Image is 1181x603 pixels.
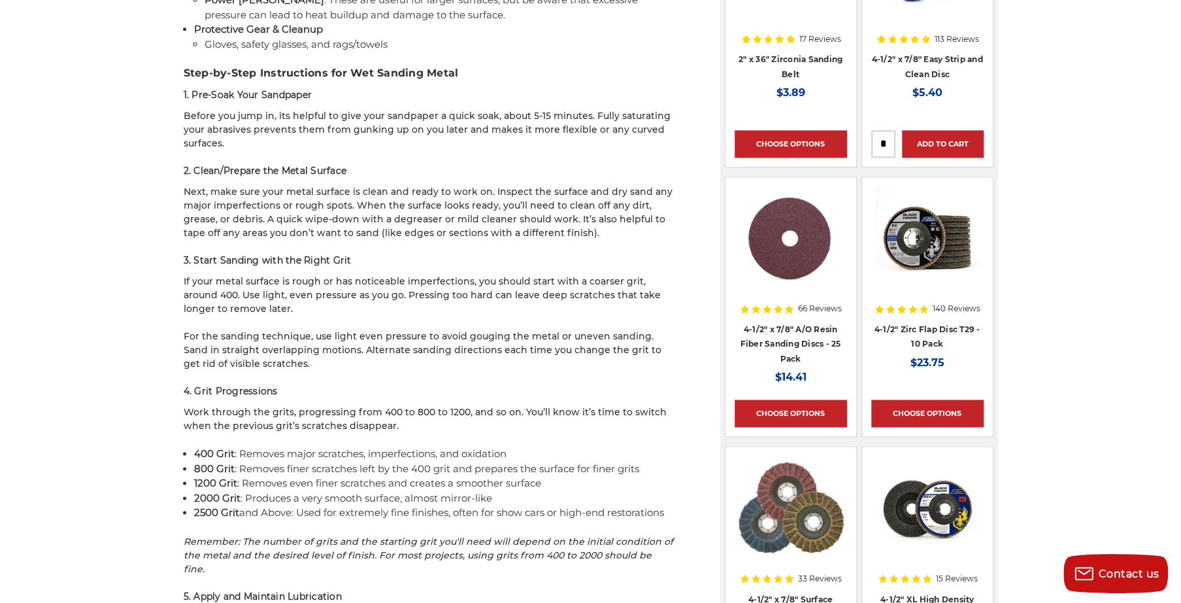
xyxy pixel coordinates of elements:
li: : Produces a very smooth surface, almost mirror-like [194,491,674,506]
p: Work through the grits, progressing from 400 to 800 to 1200, and so on. You’ll know it’s time to ... [184,405,674,433]
li: Gloves, safety glasses, and rags/towels [205,37,673,52]
img: 4-1/2" XL High Density Zirconia Flap Disc T29 [875,456,980,560]
a: Add to Cart [902,130,984,158]
span: 17 Reviews [799,35,841,43]
span: $5.40 [912,86,942,99]
p: Before you jump in, its helpful to give your sandpaper a quick soak, about 5-15 minutes. Fully sa... [184,109,674,150]
span: 140 Reviews [933,305,980,313]
img: Scotch brite flap discs [737,456,844,560]
li: : Removes even finer scratches and creates a smoother surface [194,476,674,491]
em: Remember: The number of grits and the starting grit you'll need will depend on the initial condit... [184,535,673,574]
span: $3.89 [776,86,805,99]
strong: 400 Grit [194,447,235,460]
strong: 2. Clean/Prepare the Metal Surface [184,165,347,177]
a: 4.5" Black Hawk Zirconia Flap Disc 10 Pack [871,186,984,299]
strong: 1200 Grit [194,477,237,489]
strong: 2000 Grit [194,492,241,504]
img: 4.5" Black Hawk Zirconia Flap Disc 10 Pack [875,186,980,291]
span: 66 Reviews [798,305,842,313]
img: 4.5 inch resin fiber disc [737,186,844,291]
h3: Step-by-Step Instructions for Wet Sanding Metal [184,65,674,81]
a: Scotch brite flap discs [735,456,847,568]
p: For the sanding technique, use light even pressure to avoid gouging the metal or uneven sanding. ... [184,330,674,371]
a: 4-1/2" x 7/8" Easy Strip and Clean Disc [872,54,983,79]
strong: Protective Gear & Cleanup [194,23,323,35]
a: Choose Options [735,130,847,158]
strong: 800 Grit [194,462,235,475]
a: 2" x 36" Zirconia Sanding Belt [739,54,842,79]
span: Contact us [1099,568,1159,580]
p: If your metal surface is rough or has noticeable imperfections, you should start with a coarser g... [184,275,674,316]
span: 15 Reviews [936,574,978,582]
a: 4-1/2" x 7/8" A/O Resin Fiber Sanding Discs - 25 Pack [740,324,841,364]
li: : Removes finer scratches left by the 400 grit and prepares the surface for finer grits [194,462,674,477]
span: 33 Reviews [798,574,842,582]
li: and Above: Used for extremely fine finishes, often for show cars or high-end restorations [194,506,674,521]
li: : Removes major scratches, imperfections, and oxidation [194,447,674,462]
button: Contact us [1063,554,1168,593]
span: 113 Reviews [935,35,979,43]
span: $23.75 [910,356,944,369]
strong: 2500 Grit [194,506,239,519]
strong: 5. Apply and Maintain Lubrication [184,590,342,602]
strong: 1. Pre-Soak Your Sandpaper [184,89,312,101]
a: 4-1/2" XL High Density Zirconia Flap Disc T29 [871,456,984,568]
a: Choose Options [735,400,847,427]
p: Next, make sure your metal surface is clean and ready to work on. Inspect the surface and dry san... [184,185,674,240]
a: Choose Options [871,400,984,427]
span: $14.41 [775,371,807,383]
strong: 3. Start Sanding with the Right Grit [184,254,352,266]
strong: 4. Grit Progressions [184,385,278,397]
a: 4-1/2" Zirc Flap Disc T29 - 10 Pack [874,324,980,349]
a: 4.5 inch resin fiber disc [735,186,847,299]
